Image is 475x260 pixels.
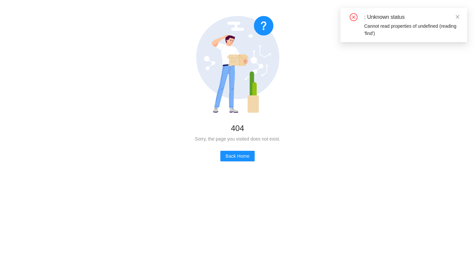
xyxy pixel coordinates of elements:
button: Back Home [220,151,255,161]
div: Sorry, the page you visited does not exist. [11,135,464,143]
span: close-circle [350,13,358,21]
div: 404 [11,121,464,135]
span: Back Home [226,152,249,160]
div: Cannot read properties of undefined (reading 'find') [364,22,459,37]
span: close [455,15,460,19]
div: : Unknown status [364,13,459,21]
